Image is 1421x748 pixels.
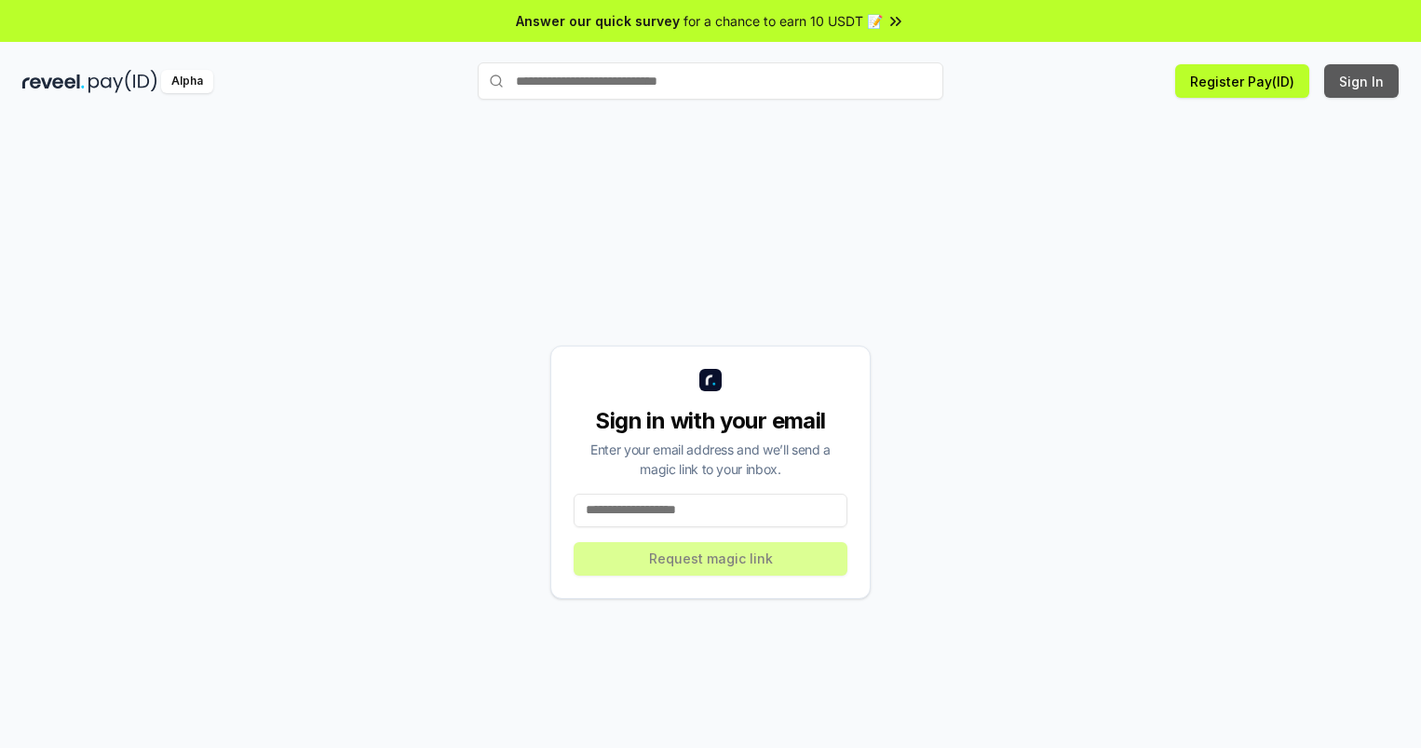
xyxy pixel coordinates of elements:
[1324,64,1399,98] button: Sign In
[699,369,722,391] img: logo_small
[1175,64,1309,98] button: Register Pay(ID)
[574,406,847,436] div: Sign in with your email
[574,440,847,479] div: Enter your email address and we’ll send a magic link to your inbox.
[683,11,883,31] span: for a chance to earn 10 USDT 📝
[516,11,680,31] span: Answer our quick survey
[22,70,85,93] img: reveel_dark
[88,70,157,93] img: pay_id
[161,70,213,93] div: Alpha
